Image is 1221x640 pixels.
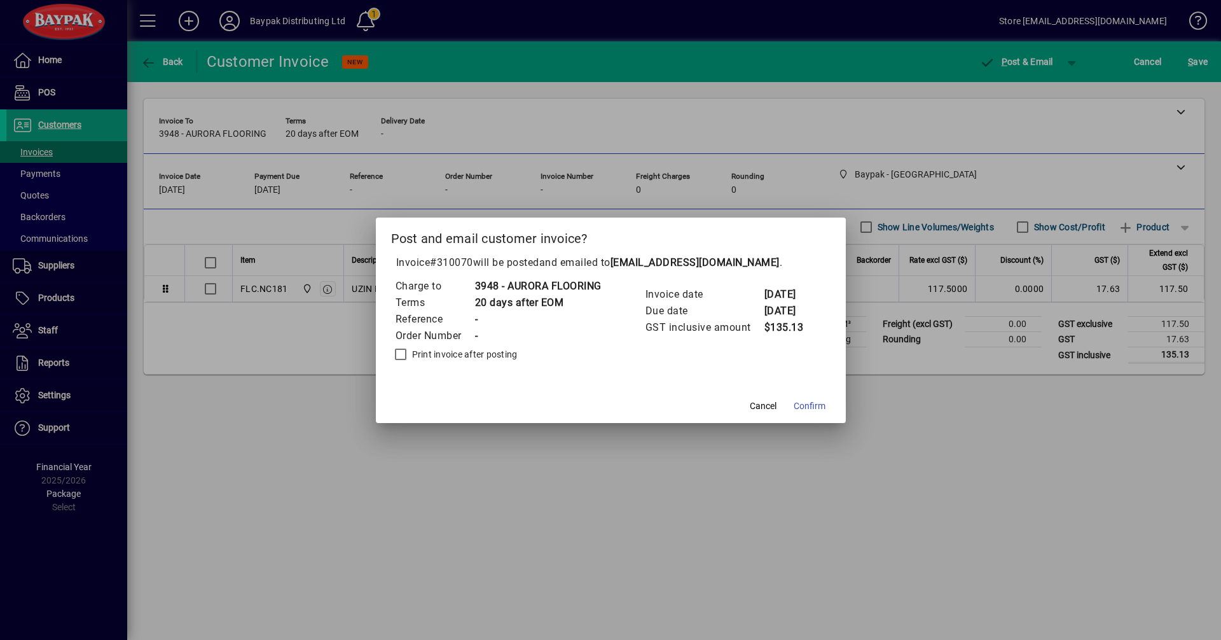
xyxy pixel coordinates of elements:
[764,303,815,319] td: [DATE]
[395,295,474,311] td: Terms
[645,286,764,303] td: Invoice date
[391,255,831,270] p: Invoice will be posted .
[395,311,474,328] td: Reference
[610,256,780,268] b: [EMAIL_ADDRESS][DOMAIN_NAME]
[645,319,764,336] td: GST inclusive amount
[539,256,780,268] span: and emailed to
[743,395,783,418] button: Cancel
[474,295,602,311] td: 20 days after EOM
[474,278,602,295] td: 3948 - AURORA FLOORING
[410,348,518,361] label: Print invoice after posting
[645,303,764,319] td: Due date
[474,328,602,344] td: -
[764,319,815,336] td: $135.13
[764,286,815,303] td: [DATE]
[395,328,474,344] td: Order Number
[430,256,473,268] span: #310070
[395,278,474,295] td: Charge to
[794,400,825,413] span: Confirm
[376,218,846,254] h2: Post and email customer invoice?
[789,395,831,418] button: Confirm
[474,311,602,328] td: -
[750,400,776,413] span: Cancel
